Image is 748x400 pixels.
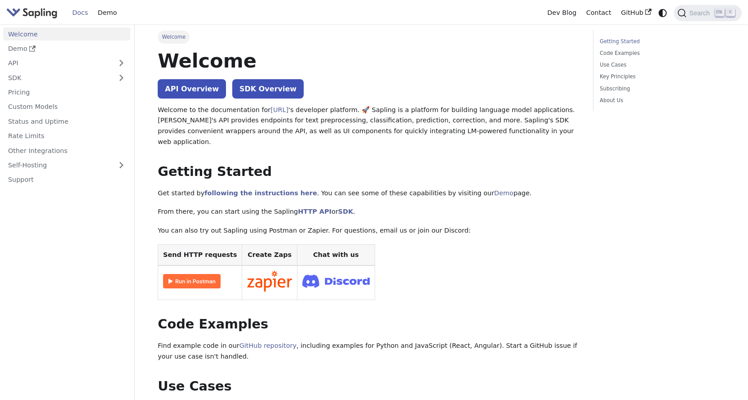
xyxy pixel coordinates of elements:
h1: Welcome [158,49,580,73]
a: GitHub repository [239,342,297,349]
a: Use Cases [600,61,721,69]
a: HTTP API [298,208,332,215]
a: Custom Models [3,100,130,113]
img: Connect in Zapier [247,271,292,292]
button: Expand sidebar category 'SDK' [112,71,130,84]
th: Create Zaps [242,244,297,265]
a: Support [3,173,130,186]
a: GitHub [616,6,656,20]
a: Demo [93,6,122,20]
a: SDK [338,208,353,215]
a: [URL] [270,106,288,113]
h2: Getting Started [158,164,580,180]
a: following the instructions here [204,189,317,197]
a: Other Integrations [3,144,130,157]
p: You can also try out Sapling using Postman or Zapier. For questions, email us or join our Discord: [158,225,580,236]
a: SDK Overview [232,79,304,99]
p: Welcome to the documentation for 's developer platform. 🚀 Sapling is a platform for building lang... [158,105,580,148]
p: From there, you can start using the Sapling or . [158,207,580,217]
a: Self-Hosting [3,159,130,172]
a: API Overview [158,79,226,99]
kbd: K [726,9,735,17]
a: About Us [600,96,721,105]
h2: Code Examples [158,316,580,333]
img: Sapling.ai [6,6,58,19]
button: Switch between dark and light mode (currently system mode) [656,6,669,19]
button: Search (Ctrl+K) [674,5,741,21]
a: Status and Uptime [3,115,130,128]
a: Demo [3,42,130,55]
a: Contact [581,6,616,20]
a: Getting Started [600,37,721,46]
a: Pricing [3,86,130,99]
a: SDK [3,71,112,84]
nav: Breadcrumbs [158,31,580,43]
a: Key Principles [600,72,721,81]
a: Demo [494,189,513,197]
button: Expand sidebar category 'API' [112,57,130,70]
th: Chat with us [297,244,375,265]
span: Welcome [158,31,190,43]
h2: Use Cases [158,378,580,395]
span: Search [686,9,715,17]
p: Get started by . You can see some of these capabilities by visiting our page. [158,188,580,199]
a: Code Examples [600,49,721,58]
a: Sapling.ai [6,6,61,19]
a: Subscribing [600,85,721,93]
a: API [3,57,112,70]
a: Rate Limits [3,130,130,143]
a: Dev Blog [542,6,581,20]
p: Find example code in our , including examples for Python and JavaScript (React, Angular). Start a... [158,341,580,362]
a: Docs [67,6,93,20]
img: Join Discord [302,272,370,290]
img: Run in Postman [163,274,221,288]
a: Welcome [3,27,130,40]
th: Send HTTP requests [158,244,242,265]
